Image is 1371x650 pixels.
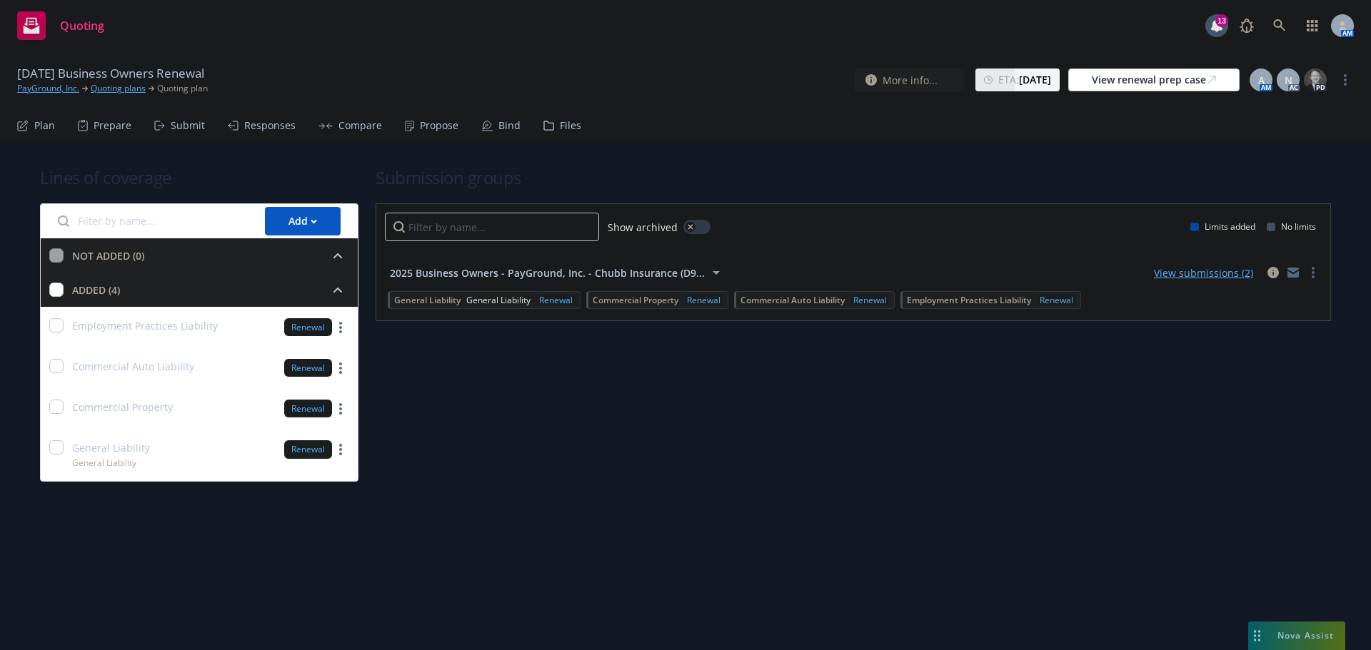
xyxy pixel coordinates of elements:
a: View renewal prep case [1068,68,1240,91]
a: View submissions (2) [1154,266,1253,280]
div: Prepare [94,120,131,131]
a: Quoting plans [91,82,146,95]
a: mail [1285,264,1302,281]
div: Renewal [684,294,723,306]
button: 2025 Business Owners - PayGround, Inc. - Chubb Insurance (D9... [385,258,730,287]
div: NOT ADDED (0) [72,248,144,263]
div: Drag to move [1248,621,1266,650]
span: General Liability [394,294,461,306]
button: Nova Assist [1248,621,1345,650]
span: [DATE] Business Owners Renewal [17,65,204,82]
a: more [1337,71,1354,88]
span: Commercial Auto Liability [72,359,194,374]
span: Quoting [60,20,104,31]
div: ADDED (4) [72,283,120,298]
button: More info... [854,68,964,92]
div: Renewal [1037,294,1076,306]
span: Quoting plan [157,82,208,95]
span: General Liability [72,440,150,455]
a: Switch app [1298,11,1327,40]
div: Responses [244,120,296,131]
a: more [1305,264,1322,281]
a: Quoting [11,6,110,46]
div: Limits added [1190,220,1255,233]
div: Renewal [850,294,890,306]
a: circleInformation [1265,264,1282,281]
span: Show archived [608,220,678,235]
span: Commercial Property [593,294,678,306]
span: ETA : [998,72,1051,87]
div: Bind [498,120,521,131]
a: Report a Bug [1232,11,1261,40]
img: photo [1304,68,1327,91]
div: Renewal [284,440,332,458]
span: Employment Practices Liability [72,318,218,333]
a: Search [1265,11,1294,40]
a: more [332,319,349,336]
span: Nova Assist [1277,629,1334,641]
span: Employment Practices Liability [907,294,1031,306]
a: PayGround, Inc. [17,82,79,95]
div: Renewal [284,400,332,417]
button: Add [265,207,341,235]
input: Filter by name... [385,213,599,241]
div: Renewal [284,359,332,377]
div: Add [288,208,317,235]
a: more [332,360,349,377]
div: Renewal [284,318,332,336]
button: ADDED (4) [72,278,349,301]
a: more [332,441,349,458]
div: Propose [420,120,458,131]
span: A [1258,73,1265,88]
span: 2025 Business Owners - PayGround, Inc. - Chubb Insurance (D9... [390,265,705,280]
div: Submit [171,120,205,131]
button: NOT ADDED (0) [72,244,349,267]
span: N [1285,73,1292,88]
div: Compare [338,120,382,131]
input: Filter by name... [49,207,256,235]
span: More info... [883,73,938,88]
div: 13 [1215,14,1228,27]
strong: [DATE] [1019,73,1051,86]
div: Renewal [536,294,576,306]
div: No limits [1267,220,1316,233]
span: General Liability [466,294,531,306]
h1: Submission groups [376,166,1331,189]
div: Plan [34,120,55,131]
div: Files [560,120,581,131]
div: View renewal prep case [1092,69,1216,91]
h1: Lines of coverage [40,166,358,189]
span: Commercial Auto Liability [740,294,845,306]
span: Commercial Property [72,400,173,415]
span: General Liability [72,457,136,469]
a: more [332,400,349,417]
